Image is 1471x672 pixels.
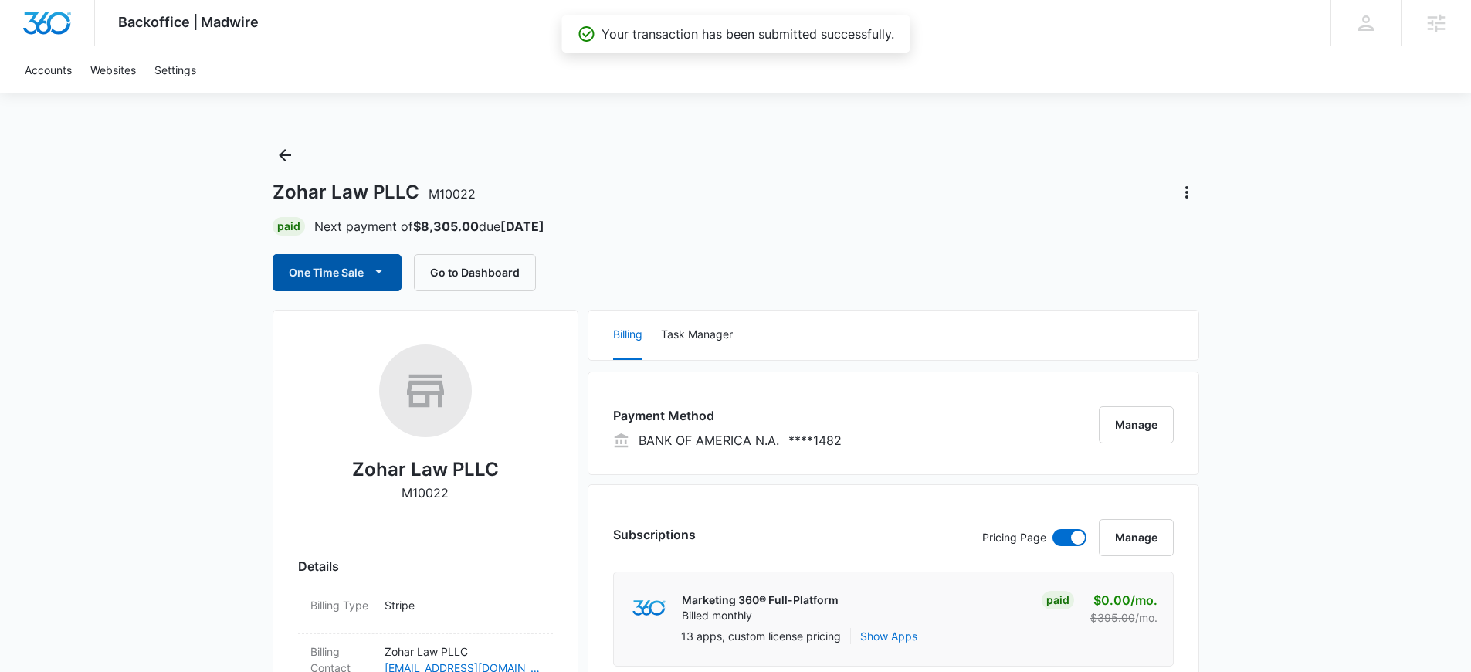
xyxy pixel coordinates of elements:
p: $0.00 [1085,591,1157,609]
span: M10022 [429,186,476,202]
a: Websites [81,46,145,93]
h2: Zohar Law PLLC [352,456,499,484]
p: Your transaction has been submitted successfully. [602,25,894,43]
div: Paid [273,217,305,236]
p: M10022 [402,484,449,502]
p: Billed monthly [682,608,839,623]
div: Paid [1042,591,1074,609]
p: BANK OF AMERICA N.A. [639,431,779,450]
button: Back [273,143,297,168]
span: Details [298,557,339,575]
p: 13 apps, custom license pricing [681,628,841,644]
p: Zohar Law PLLC [385,643,541,660]
h1: Zohar Law PLLC [273,181,476,204]
span: Backoffice | Madwire [118,14,259,30]
button: Actions [1174,180,1199,205]
button: One Time Sale [273,254,402,291]
p: Next payment of due [314,217,544,236]
strong: $8,305.00 [413,219,479,234]
button: Billing [613,311,642,360]
p: Stripe [385,597,541,613]
p: Pricing Page [982,529,1046,546]
h3: Subscriptions [613,525,696,544]
dt: Billing Type [310,597,372,613]
button: Go to Dashboard [414,254,536,291]
a: Settings [145,46,205,93]
p: Marketing 360® Full-Platform [682,592,839,608]
div: Billing TypeStripe [298,588,553,634]
span: /mo. [1135,611,1157,624]
span: /mo. [1130,592,1157,608]
button: Manage [1099,406,1174,443]
img: marketing360Logo [632,600,666,616]
a: Accounts [15,46,81,93]
h3: Payment Method [613,406,842,425]
button: Manage [1099,519,1174,556]
button: Task Manager [661,311,733,360]
strong: [DATE] [500,219,544,234]
button: Show Apps [860,628,917,644]
s: $395.00 [1090,611,1135,624]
